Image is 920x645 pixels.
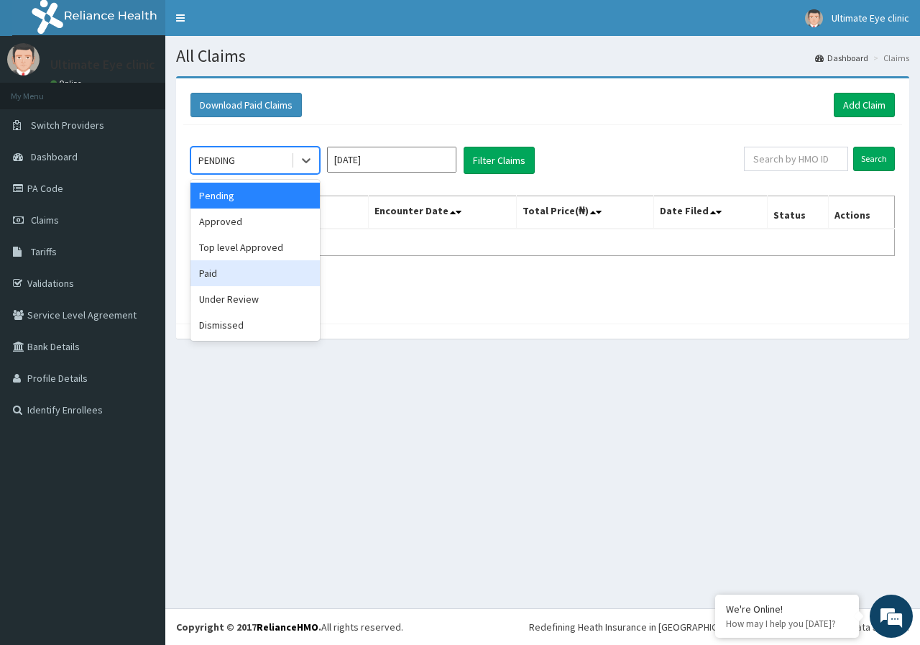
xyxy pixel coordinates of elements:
button: Download Paid Claims [190,93,302,117]
div: Pending [190,183,320,209]
input: Search by HMO ID [744,147,848,171]
th: Status [767,196,828,229]
span: Switch Providers [31,119,104,132]
img: User Image [805,9,823,27]
div: Dismissed [190,312,320,338]
div: Redefining Heath Insurance in [GEOGRAPHIC_DATA] using Telemedicine and Data Science! [529,620,909,634]
a: RelianceHMO [257,621,318,633]
h1: All Claims [176,47,909,65]
p: How may I help you today? [726,618,848,630]
strong: Copyright © 2017 . [176,621,321,633]
span: Claims [31,214,59,227]
th: Date Filed [653,196,767,229]
th: Total Price(₦) [516,196,653,229]
div: Top level Approved [190,234,320,260]
th: Encounter Date [368,196,516,229]
input: Search [853,147,895,171]
a: Add Claim [834,93,895,117]
span: Dashboard [31,150,78,163]
a: Online [50,78,85,88]
img: User Image [7,43,40,76]
div: Under Review [190,286,320,312]
p: Ultimate Eye clinic [50,58,155,71]
div: Approved [190,209,320,234]
div: Paid [190,260,320,286]
a: Dashboard [815,52,868,64]
th: Actions [828,196,894,229]
div: PENDING [198,153,235,168]
li: Claims [870,52,909,64]
button: Filter Claims [464,147,535,174]
span: Tariffs [31,245,57,258]
span: Ultimate Eye clinic [832,12,909,24]
div: We're Online! [726,603,848,616]
footer: All rights reserved. [165,608,920,645]
input: Select Month and Year [327,147,456,173]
